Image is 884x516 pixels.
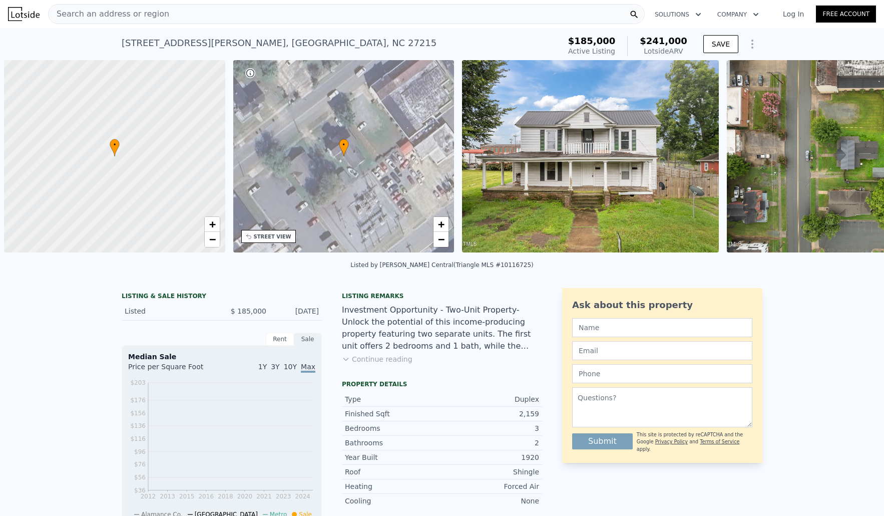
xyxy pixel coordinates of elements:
div: LISTING & SALE HISTORY [122,292,322,302]
tspan: 2015 [179,493,195,500]
div: Median Sale [128,352,315,362]
div: 1920 [442,452,539,462]
span: $ 185,000 [231,307,266,315]
div: Sale [294,333,322,346]
span: Active Listing [568,47,615,55]
a: Free Account [816,6,876,23]
tspan: 2020 [237,493,253,500]
tspan: $203 [130,379,146,386]
a: Zoom in [433,217,449,232]
a: Privacy Policy [655,439,688,444]
tspan: $176 [130,397,146,404]
div: • [110,139,120,156]
span: Search an address or region [49,8,169,20]
tspan: 2023 [276,493,291,500]
a: Zoom out [205,232,220,247]
a: Terms of Service [700,439,739,444]
div: 2 [442,438,539,448]
input: Email [572,341,752,360]
div: Heating [345,481,442,491]
tspan: $116 [130,435,146,442]
tspan: $76 [134,461,146,468]
div: 3 [442,423,539,433]
button: Continue reading [342,354,412,364]
a: Log In [771,9,816,19]
button: Company [709,6,767,24]
div: Investment Opportunity - Two-Unit Property- Unlock the potential of this income-producing propert... [342,304,542,352]
div: Listing remarks [342,292,542,300]
input: Name [572,318,752,337]
span: • [339,140,349,149]
a: Zoom in [205,217,220,232]
span: − [209,233,215,245]
tspan: $136 [130,422,146,429]
div: Lotside ARV [640,46,687,56]
a: Zoom out [433,232,449,247]
div: Forced Air [442,481,539,491]
button: Submit [572,433,633,449]
tspan: $96 [134,448,146,455]
span: + [209,218,215,230]
div: None [442,496,539,506]
tspan: 2018 [218,493,233,500]
div: Price per Square Foot [128,362,222,378]
div: [DATE] [274,306,319,316]
div: Property details [342,380,542,388]
img: Sale: 167508399 Parcel: 127826390 [462,60,719,252]
span: • [110,140,120,149]
tspan: 2013 [160,493,175,500]
div: Rent [266,333,294,346]
button: Show Options [742,34,762,54]
div: Duplex [442,394,539,404]
div: STREET VIEW [254,233,291,240]
span: Max [301,363,315,373]
div: Ask about this property [572,298,752,312]
div: Bedrooms [345,423,442,433]
div: Cooling [345,496,442,506]
div: Bathrooms [345,438,442,448]
div: Finished Sqft [345,409,442,419]
div: Shingle [442,467,539,477]
tspan: 2012 [141,493,156,500]
tspan: $36 [134,487,146,494]
div: This site is protected by reCAPTCHA and the Google and apply. [637,431,752,453]
span: $185,000 [568,36,616,46]
button: SAVE [703,35,738,53]
tspan: 2024 [295,493,310,500]
div: 2,159 [442,409,539,419]
div: Year Built [345,452,442,462]
tspan: 2016 [198,493,214,500]
div: Listed [125,306,214,316]
span: − [438,233,445,245]
span: 10Y [284,363,297,371]
span: 3Y [271,363,279,371]
tspan: $156 [130,410,146,417]
span: $241,000 [640,36,687,46]
input: Phone [572,364,752,383]
img: Lotside [8,7,40,21]
tspan: $56 [134,474,146,481]
div: Type [345,394,442,404]
div: Roof [345,467,442,477]
span: 1Y [258,363,267,371]
span: + [438,218,445,230]
tspan: 2021 [256,493,272,500]
div: Listed by [PERSON_NAME] Central (Triangle MLS #10116725) [350,262,533,269]
div: [STREET_ADDRESS][PERSON_NAME] , [GEOGRAPHIC_DATA] , NC 27215 [122,36,436,50]
div: • [339,139,349,156]
button: Solutions [647,6,709,24]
